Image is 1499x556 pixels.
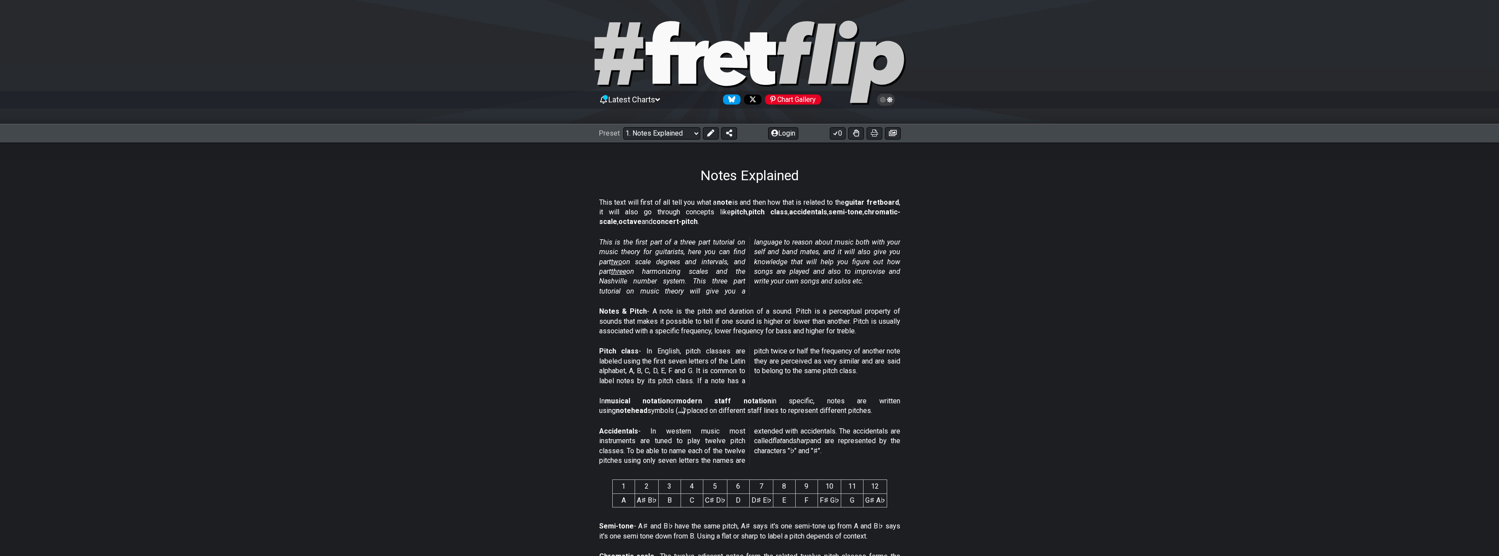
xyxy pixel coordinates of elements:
[599,521,900,541] p: - A♯ and B♭ have the same pitch, A♯ says it's one semi-tone up from A and B♭ says it's one semi t...
[749,480,773,493] th: 7
[845,198,899,206] strong: guitar fretboard
[599,198,900,227] p: This text will first of all tell you what a is and then how that is related to the , it will also...
[748,208,788,216] strong: pitch class
[721,127,737,140] button: Share Preset
[703,127,719,140] button: Edit Preset
[599,238,900,295] em: This is the first part of a three part tutorial on music theory for guitarists, here you can find...
[772,437,782,445] em: flat
[703,493,727,507] td: C♯ D♭
[608,95,655,104] span: Latest Charts
[618,217,642,226] strong: octave
[599,427,900,466] p: - In western music most instruments are tuned to play twelve pitch classes. To be able to name ea...
[773,493,795,507] td: E
[768,127,798,140] button: Login
[773,480,795,493] th: 8
[676,397,771,405] strong: modern staff notation
[828,208,863,216] strong: semi-tone
[818,493,841,507] td: F♯ G♭
[611,258,622,266] span: two
[789,208,827,216] strong: accidentals
[720,94,741,105] a: Follow #fretflip at Bluesky
[885,127,901,140] button: Create image
[605,397,670,405] strong: musical notation
[863,480,887,493] th: 12
[599,307,900,336] p: - A note is the pitch and duration of a sound. Pitch is a perceptual property of sounds that make...
[749,493,773,507] td: D♯ E♭
[830,127,846,140] button: 0
[599,346,900,386] p: - In English, pitch classes are labeled using the first seven letters of the Latin alphabet, A, B...
[653,217,698,226] strong: concert-pitch
[599,427,638,435] strong: Accidentals
[681,493,703,507] td: C
[599,129,620,137] span: Preset
[635,480,658,493] th: 2
[818,480,841,493] th: 10
[795,480,818,493] th: 9
[867,127,882,140] button: Print
[658,480,681,493] th: 3
[795,493,818,507] td: F
[765,94,821,105] div: Chart Gallery
[700,167,799,184] h1: Notes Explained
[599,307,647,315] strong: Notes & Pitch
[658,493,681,507] td: B
[841,493,863,507] td: G
[881,96,891,104] span: Toggle light / dark theme
[599,347,639,355] strong: Pitch class
[681,480,703,493] th: 4
[793,437,810,445] em: sharp
[599,396,900,416] p: In or in specific, notes are written using symbols (𝅝 𝅗𝅥 𝅘𝅥 𝅘𝅥𝅮) placed on different staff lines to r...
[841,480,863,493] th: 11
[741,94,762,105] a: Follow #fretflip at X
[863,493,887,507] td: G♯ A♭
[612,480,635,493] th: 1
[717,198,732,206] strong: note
[727,493,749,507] td: D
[762,94,821,105] a: #fretflip at Pinterest
[612,493,635,507] td: A
[623,127,700,140] select: Preset
[611,267,626,276] span: three
[727,480,749,493] th: 6
[599,522,634,530] strong: Semi-tone
[616,406,647,415] strong: notehead
[635,493,658,507] td: A♯ B♭
[703,480,727,493] th: 5
[731,208,747,216] strong: pitch
[848,127,864,140] button: Toggle Dexterity for all fretkits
